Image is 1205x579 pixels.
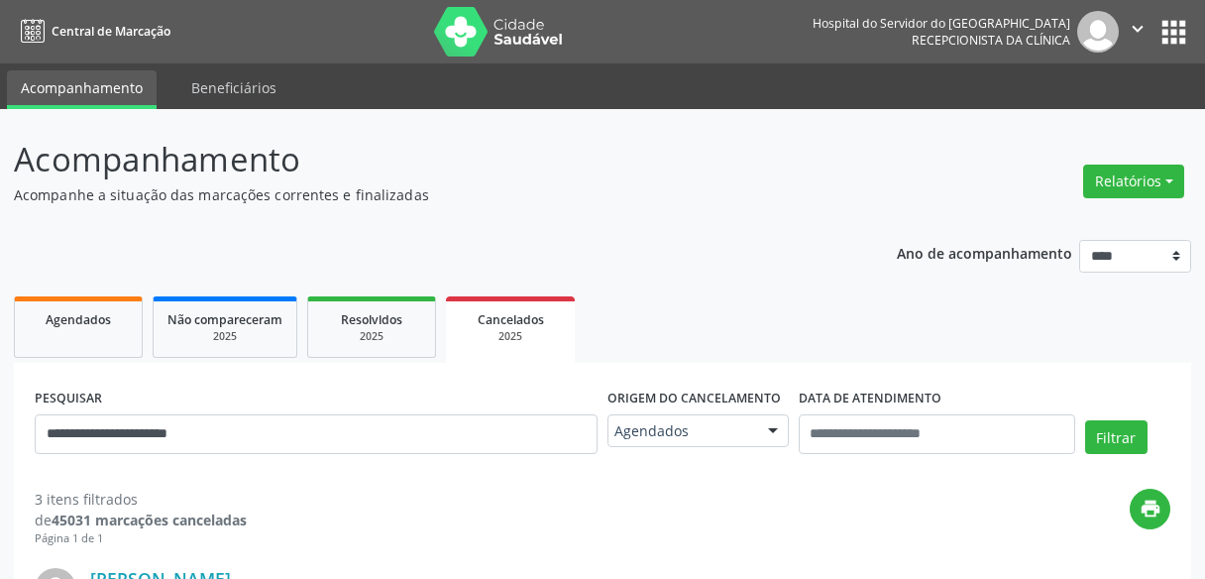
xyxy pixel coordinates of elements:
a: Beneficiários [177,70,290,105]
strong: 45031 marcações canceladas [52,511,247,529]
a: Acompanhamento [7,70,157,109]
img: img [1077,11,1119,53]
span: Recepcionista da clínica [912,32,1070,49]
label: DATA DE ATENDIMENTO [799,384,941,414]
i:  [1127,18,1149,40]
p: Acompanhamento [14,135,838,184]
button: Filtrar [1085,420,1148,454]
div: Página 1 de 1 [35,530,247,547]
button: print [1130,489,1170,529]
label: PESQUISAR [35,384,102,414]
p: Acompanhe a situação das marcações correntes e finalizadas [14,184,838,205]
span: Agendados [614,421,748,441]
button: apps [1156,15,1191,50]
span: Não compareceram [167,311,282,328]
a: Central de Marcação [14,15,170,48]
p: Ano de acompanhamento [897,240,1072,265]
div: 3 itens filtrados [35,489,247,510]
div: 2025 [460,329,561,344]
span: Resolvidos [341,311,402,328]
div: 2025 [167,329,282,344]
span: Central de Marcação [52,23,170,40]
label: Origem do cancelamento [607,384,781,414]
i: print [1140,498,1161,520]
button:  [1119,11,1156,53]
span: Agendados [46,311,111,328]
div: 2025 [322,329,421,344]
span: Cancelados [478,311,544,328]
div: Hospital do Servidor do [GEOGRAPHIC_DATA] [813,15,1070,32]
button: Relatórios [1083,165,1184,198]
div: de [35,510,247,530]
